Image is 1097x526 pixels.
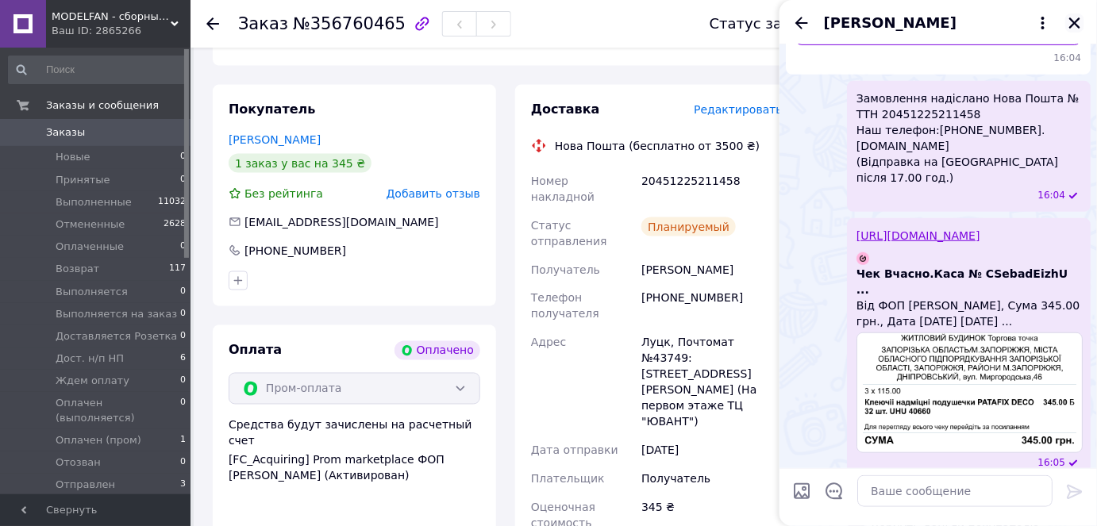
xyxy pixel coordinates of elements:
[180,374,186,388] span: 0
[180,240,186,254] span: 0
[638,167,786,211] div: 20451225211458
[56,195,132,209] span: Выполненные
[856,298,1081,329] span: Від ФОП [PERSON_NAME], Сума 345.00 грн., Дата [DATE] [DATE] ...
[243,243,348,259] div: [PHONE_NUMBER]
[856,266,1081,298] span: Чек Вчасно.Каса № CSebadEizhU ...
[180,478,186,492] span: 3
[180,150,186,164] span: 0
[164,217,186,232] span: 2628
[1037,456,1065,470] span: 16:05 12.08.2025
[824,13,957,33] span: [PERSON_NAME]
[638,465,786,493] div: Получатель
[638,328,786,436] div: Луцк, Почтомат №43749: [STREET_ADDRESS][PERSON_NAME] (На первом этаже ТЦ "ЮВАНТ")
[56,150,90,164] span: Новые
[56,329,177,344] span: Доставляется Розетка
[56,173,110,187] span: Принятые
[180,351,186,366] span: 6
[792,13,811,33] button: Назад
[531,336,566,349] span: Адрес
[229,154,371,173] div: 1 заказ у вас на 345 ₴
[551,138,764,154] div: Нова Пошта (бесплатно от 3500 ₴)
[856,332,1083,453] img: Чек Вчасно.Каса № CSebadEizhU ...
[56,478,115,492] span: Отправлен
[395,341,480,360] div: Оплачено
[694,103,783,116] span: Редактировать
[229,452,480,484] div: [FC_Acquiring] Prom marketplace ФОП [PERSON_NAME] (Активирован)
[387,187,480,200] span: Добавить отзыв
[638,284,786,328] div: [PHONE_NUMBER]
[180,433,186,447] span: 1
[56,240,124,254] span: Оплаченные
[46,125,85,140] span: Заказы
[710,16,816,32] div: Статус заказа
[244,216,439,228] span: [EMAIL_ADDRESS][DOMAIN_NAME]
[8,56,187,84] input: Поиск
[824,13,1053,33] button: [PERSON_NAME]
[180,285,186,299] span: 0
[531,219,607,248] span: Статус отправления
[531,473,605,486] span: Плательщик
[1037,189,1065,202] span: 16:04 12.08.2025
[531,263,600,276] span: Получатель
[795,52,1081,65] span: 16:04 12.08.2025
[56,285,128,299] span: Выполняется
[46,98,159,113] span: Заказы и сообщения
[180,396,186,424] span: 0
[56,262,99,276] span: Возврат
[238,14,288,33] span: Заказ
[856,252,869,265] img: Чек Вчасно.Каса № CSebadEizhU ...
[56,396,180,424] span: Оплачен (выполняется)
[229,417,480,484] div: Средства будут зачислены на расчетный счет
[180,455,186,470] span: 0
[531,175,595,203] span: Номер накладной
[229,133,321,146] a: [PERSON_NAME]
[180,173,186,187] span: 0
[856,229,980,242] a: [URL][DOMAIN_NAME]
[56,455,101,470] span: Отозван
[229,343,282,358] span: Оплата
[56,307,177,321] span: Выполняется на заказ
[638,255,786,284] div: [PERSON_NAME]
[158,195,186,209] span: 11032
[52,24,191,38] div: Ваш ID: 2865266
[56,351,124,366] span: Дост. н/п НП
[531,292,599,321] span: Телефон получателя
[641,217,736,236] div: Планируемый
[56,217,125,232] span: Отмененные
[856,90,1081,186] span: Замовлення надіслано Нова Пошта № ТТН 20451225211458 Наш телефон:[PHONE_NUMBER]. [DOMAIN_NAME] (В...
[206,16,219,32] div: Вернуться назад
[52,10,171,24] span: MODELFAN - сборные пластиковые модели и товары для моделирования
[1065,13,1084,33] button: Закрыть
[56,374,129,388] span: Ждем оплату
[244,187,323,200] span: Без рейтинга
[293,14,406,33] span: №356760465
[180,329,186,344] span: 0
[229,102,315,117] span: Покупатель
[531,102,600,117] span: Доставка
[531,444,618,457] span: Дата отправки
[638,436,786,465] div: [DATE]
[56,433,141,447] span: Оплачен (пром)
[169,262,186,276] span: 117
[180,307,186,321] span: 0
[824,481,845,501] button: Открыть шаблоны ответов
